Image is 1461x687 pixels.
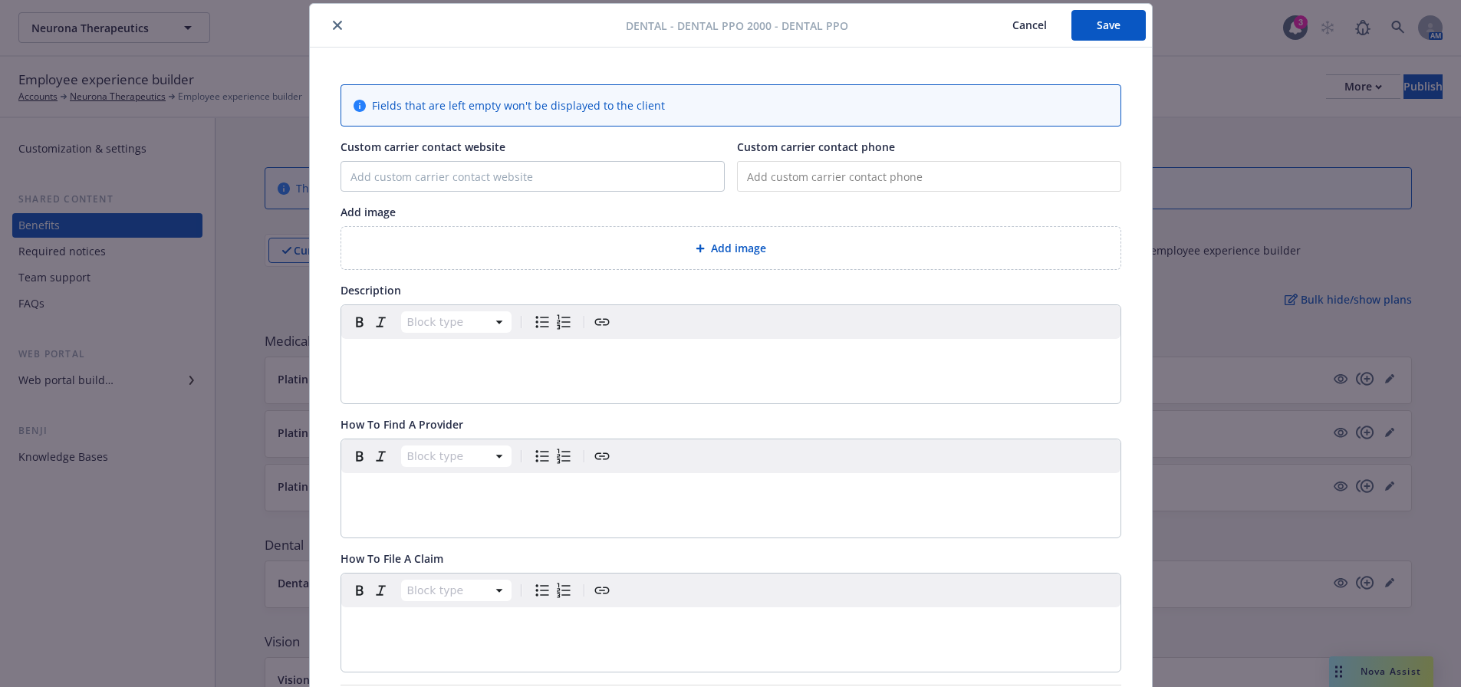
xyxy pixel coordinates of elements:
button: Bulleted list [531,445,553,467]
button: Numbered list [553,311,574,333]
div: toggle group [531,311,574,333]
button: Bulleted list [531,580,553,601]
button: Bulleted list [531,311,553,333]
button: Create link [591,445,613,467]
button: Block type [401,311,512,333]
div: editable markdown [341,339,1120,376]
input: Add custom carrier contact website [341,162,724,191]
button: Block type [401,445,512,467]
button: Create link [591,311,613,333]
div: editable markdown [341,607,1120,644]
button: Italic [370,311,392,333]
button: Save [1071,10,1146,41]
button: Bold [349,580,370,601]
span: Add image [711,240,766,256]
button: Italic [370,580,392,601]
button: close [328,16,347,35]
button: Cancel [988,10,1071,41]
div: toggle group [531,445,574,467]
button: Numbered list [553,445,574,467]
span: Fields that are left empty won't be displayed to the client [372,97,665,113]
button: Bold [349,445,370,467]
span: Add image [341,205,396,219]
span: How To File A Claim [341,551,443,566]
span: How To Find A Provider [341,417,463,432]
span: Custom carrier contact phone [737,140,895,154]
div: Add image [341,226,1121,270]
span: Custom carrier contact website [341,140,505,154]
div: toggle group [531,580,574,601]
button: Numbered list [553,580,574,601]
span: Description [341,283,401,297]
div: editable markdown [341,473,1120,510]
button: Bold [349,311,370,333]
button: Italic [370,445,392,467]
button: Block type [401,580,512,601]
input: Add custom carrier contact phone [737,161,1121,192]
button: Create link [591,580,613,601]
span: Dental - Dental PPO 2000 - Dental PPO [626,18,848,34]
